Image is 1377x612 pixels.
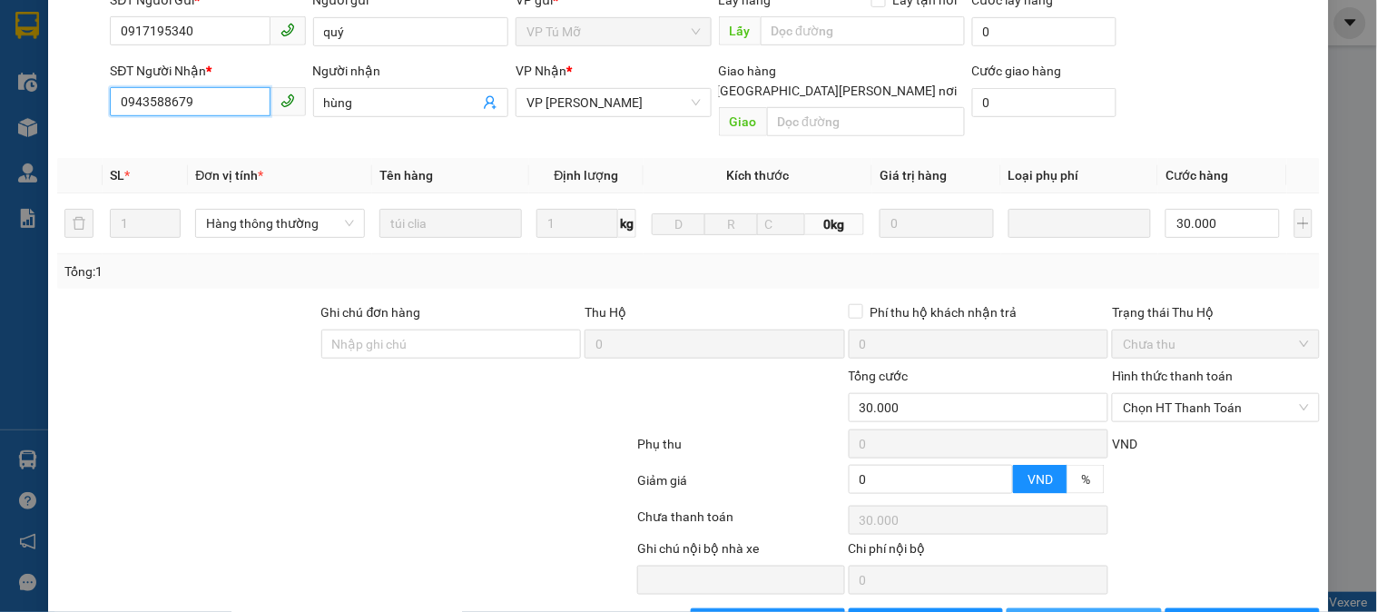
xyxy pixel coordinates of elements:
label: Cước giao hàng [972,64,1062,78]
span: % [1081,472,1090,487]
label: Ghi chú đơn hàng [321,305,421,320]
input: C [757,213,805,235]
span: Phí thu hộ khách nhận trả [863,302,1025,322]
span: Kích thước [727,168,790,183]
span: VP LÊ HỒNG PHONG [526,89,700,116]
span: user-add [483,95,497,110]
span: Thu Hộ [585,305,626,320]
span: phone [280,23,295,37]
span: Cước hàng [1166,168,1228,183]
span: Chọn HT Thanh Toán [1123,394,1308,421]
span: 0kg [805,213,864,235]
span: Giao [719,107,767,136]
input: Cước lấy hàng [972,17,1117,46]
input: Cước giao hàng [972,88,1117,117]
div: SĐT Người Nhận [110,61,305,81]
span: VP Nhận [516,64,566,78]
div: Người nhận [313,61,508,81]
button: delete [64,209,93,238]
input: Dọc đường [761,16,965,45]
span: Giá trị hàng [880,168,947,183]
span: VND [1028,472,1053,487]
div: Chưa thanh toán [635,507,846,538]
span: Hàng thông thường [206,210,353,237]
span: Lấy [719,16,761,45]
div: Trạng thái Thu Hộ [1112,302,1319,322]
label: Hình thức thanh toán [1112,369,1233,383]
span: VP Tú Mỡ [526,18,700,45]
input: R [704,213,758,235]
input: VD: Bàn, Ghế [379,209,522,238]
span: Định lượng [555,168,619,183]
div: Chi phí nội bộ [849,538,1109,566]
div: Giảm giá [635,470,846,502]
span: [GEOGRAPHIC_DATA][PERSON_NAME] nơi [710,81,965,101]
input: Dọc đường [767,107,965,136]
span: kg [618,209,636,238]
span: SL [110,168,124,183]
th: Loại phụ phí [1001,158,1158,193]
span: phone [280,94,295,108]
span: Đơn vị tính [195,168,263,183]
span: Tổng cước [849,369,909,383]
div: Tổng: 1 [64,262,533,281]
button: plus [1294,209,1313,238]
input: 0 [880,209,994,238]
span: Chưa thu [1123,331,1308,358]
span: Giao hàng [719,64,777,78]
span: VND [1112,437,1137,451]
div: Ghi chú nội bộ nhà xe [637,538,844,566]
input: Ghi chú đơn hàng [321,330,582,359]
span: Tên hàng [379,168,433,183]
div: Phụ thu [635,434,846,466]
input: D [652,213,705,235]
